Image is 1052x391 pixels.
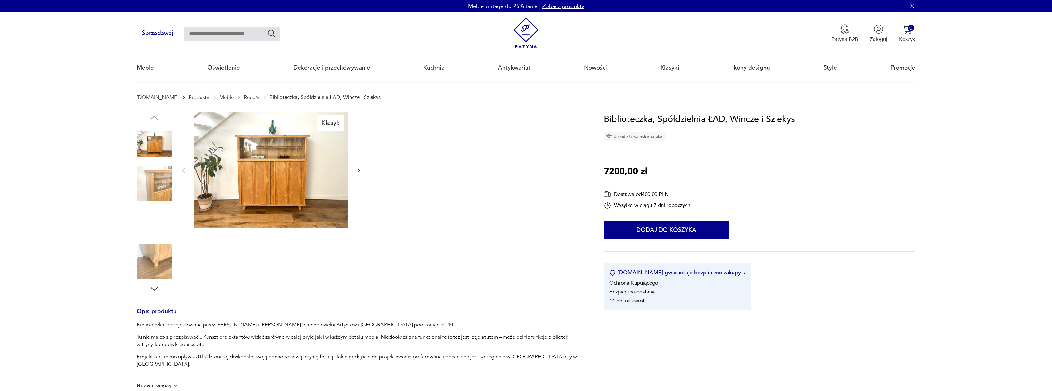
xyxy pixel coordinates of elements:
[293,54,370,82] a: Dekoracje i przechowywanie
[584,54,607,82] a: Nowości
[137,126,172,162] img: Zdjęcie produktu Biblioteczka, Spółdzielnia ŁAD, Wincze i Szlekys
[840,24,850,34] img: Ikona medalu
[604,221,729,239] button: Dodaj do koszyka
[744,271,745,274] img: Ikona strzałki w prawo
[137,166,172,201] img: Zdjęcie produktu Biblioteczka, Spółdzielnia ŁAD, Wincze i Szlekys
[604,165,647,179] p: 7200,00 zł
[831,36,858,43] p: Patyna B2B
[604,132,666,141] div: Unikat - tylko jedna sztuka!
[137,27,178,40] button: Sprzedawaj
[267,29,276,38] button: Szukaj
[609,288,656,295] li: Bezpieczna dostawa
[609,279,658,286] li: Ochrona Kupującego
[899,36,915,43] p: Koszyk
[137,353,586,368] p: Projekt ten, mimo upływu 70 lat broni się doskonale swoją ponadczasową, czystą formą. Takie podej...
[831,24,858,43] button: Patyna B2B
[510,18,542,49] img: Patyna - sklep z meblami i dekoracjami vintage
[604,202,690,209] div: Wysyłka w ciągu 7 dni roboczych
[423,54,444,82] a: Kuchnia
[137,321,586,329] p: Biblioteczka zaprojektowana przez [PERSON_NAME] i [PERSON_NAME] dla Spółdzielni Artystów i [GEOGR...
[890,54,915,82] a: Promocje
[899,24,915,43] button: 0Koszyk
[609,297,645,304] li: 14 dni na zwrot
[823,54,837,82] a: Style
[137,373,586,388] p: Znawcy tematu wiedzą jak unikatowy jest to mebel. Nigdy nie myślałbym o jego sprzedaży, gdyby nie...
[317,115,344,130] div: Klasyk
[137,333,586,348] p: Tu nie ma co się rozpisywać... Kunszt projektantów widać zarówno w całej bryle jak i w każdym det...
[172,383,178,389] img: chevron down
[137,309,586,321] h3: Opis produktu
[902,24,912,34] img: Ikona koszyka
[831,24,858,43] a: Ikona medaluPatyna B2B
[137,244,172,279] img: Zdjęcie produktu Biblioteczka, Spółdzielnia ŁAD, Wincze i Szlekys
[498,54,530,82] a: Antykwariat
[137,205,172,240] img: Zdjęcie produktu Biblioteczka, Spółdzielnia ŁAD, Wincze i Szlekys
[604,112,795,126] h1: Biblioteczka, Spółdzielnia ŁAD, Wincze i Szlekys
[609,269,745,277] button: [DOMAIN_NAME] gwarantuje bezpieczne zakupy
[244,94,259,100] a: Regały
[207,54,240,82] a: Oświetlenie
[269,94,381,100] p: Biblioteczka, Spółdzielnia ŁAD, Wincze i Szlekys
[874,24,883,34] img: Ikonka użytkownika
[908,25,914,31] div: 0
[194,112,348,228] img: Zdjęcie produktu Biblioteczka, Spółdzielnia ŁAD, Wincze i Szlekys
[137,31,178,36] a: Sprzedawaj
[609,270,616,276] img: Ikona certyfikatu
[660,54,679,82] a: Klasyki
[137,54,154,82] a: Meble
[137,383,178,389] button: Rozwiń więcej
[219,94,234,100] a: Meble
[468,2,539,10] p: Meble vintage do 25% taniej
[137,94,178,100] a: [DOMAIN_NAME]
[870,36,887,43] p: Zaloguj
[870,24,887,43] button: Zaloguj
[189,94,209,100] a: Produkty
[604,190,690,198] div: Dostawa od 400,00 PLN
[604,190,611,198] img: Ikona dostawy
[606,134,612,139] img: Ikona diamentu
[542,2,584,10] a: Zobacz produkty
[732,54,770,82] a: Ikony designu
